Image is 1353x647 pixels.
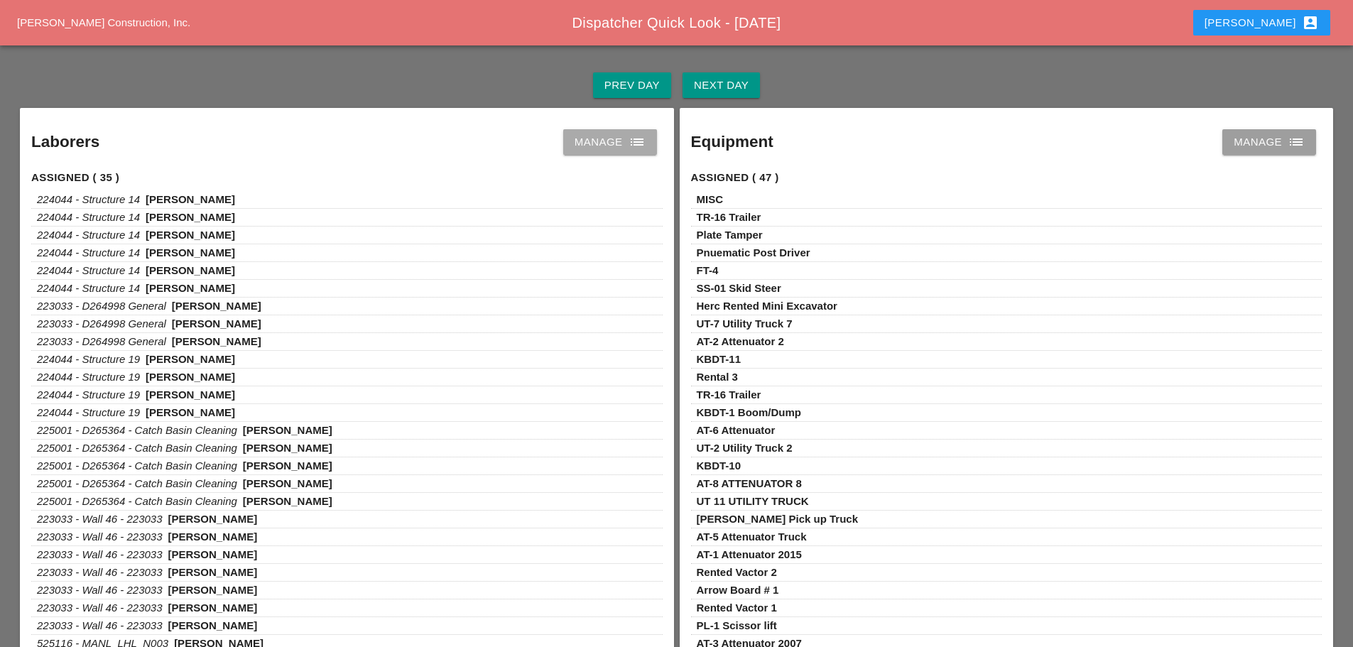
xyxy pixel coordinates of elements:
span: 224044 - Structure 14 [37,229,140,241]
span: [PERSON_NAME] [146,353,235,365]
span: 223033 - Wall 46 - 223033 [37,531,163,543]
span: 224044 - Structure 19 [37,353,140,365]
span: Herc Rented Mini Excavator [697,300,837,312]
span: 223033 - Wall 46 - 223033 [37,584,163,596]
span: 224044 - Structure 19 [37,388,140,401]
span: 224044 - Structure 14 [37,211,140,223]
span: 223033 - Wall 46 - 223033 [37,548,163,560]
span: 224044 - Structure 14 [37,193,140,205]
span: Rental 3 [697,371,738,383]
span: [PERSON_NAME] [168,584,258,596]
span: 224044 - Structure 19 [37,406,140,418]
span: AT-1 Attenuator 2015 [697,548,802,560]
div: Manage [1234,134,1305,151]
span: UT 11 UTILITY TRUCK [697,495,809,507]
h4: Assigned ( 35 ) [31,170,663,186]
span: FT-4 [697,264,719,276]
span: 224044 - Structure 14 [37,282,140,294]
span: [PERSON_NAME] [146,388,235,401]
span: SS-01 Skid Steer [697,282,781,294]
span: 223033 - Wall 46 - 223033 [37,513,163,525]
span: MISC [697,193,724,205]
span: TR-16 Trailer [697,388,761,401]
span: AT-5 Attenuator Truck [697,531,807,543]
i: list [629,134,646,151]
a: Manage [563,129,657,155]
span: [PERSON_NAME] [172,300,261,312]
span: AT-6 Attenuator [697,424,776,436]
i: list [1288,134,1305,151]
span: [PERSON_NAME] [146,282,235,294]
span: [PERSON_NAME] [243,477,332,489]
button: [PERSON_NAME] [1193,10,1330,36]
div: [PERSON_NAME] [1205,14,1319,31]
h2: Laborers [31,130,99,154]
span: Rented Vactor 2 [697,566,777,578]
a: Manage [1222,129,1316,155]
button: Prev Day [593,72,671,98]
span: [PERSON_NAME] [243,495,332,507]
span: 225001 - D265364 - Catch Basin Cleaning [37,460,237,472]
span: [PERSON_NAME] [146,211,235,223]
span: [PERSON_NAME] [168,531,258,543]
span: 223033 - Wall 46 - 223033 [37,602,163,614]
span: [PERSON_NAME] [146,229,235,241]
span: 223033 - Wall 46 - 223033 [37,619,163,631]
span: [PERSON_NAME] [146,406,235,418]
i: account_box [1302,14,1319,31]
span: 223033 - D264998 General [37,317,166,330]
span: Plate Tamper [697,229,763,241]
span: 225001 - D265364 - Catch Basin Cleaning [37,424,237,436]
span: 225001 - D265364 - Catch Basin Cleaning [37,442,237,454]
button: Next Day [683,72,760,98]
span: 224044 - Structure 19 [37,371,140,383]
span: Arrow Board # 1 [697,584,779,596]
span: [PERSON_NAME] [168,566,258,578]
span: UT-2 Utility Truck 2 [697,442,793,454]
span: [PERSON_NAME] [243,424,332,436]
span: PL-1 Scissor lift [697,619,777,631]
span: Pnuematic Post Driver [697,246,810,259]
span: 225001 - D265364 - Catch Basin Cleaning [37,495,237,507]
span: 225001 - D265364 - Catch Basin Cleaning [37,477,237,489]
span: [PERSON_NAME] [168,602,258,614]
span: KBDT-11 [697,353,741,365]
span: [PERSON_NAME] [146,371,235,383]
span: [PERSON_NAME] [243,460,332,472]
span: [PERSON_NAME] [146,264,235,276]
span: [PERSON_NAME] [243,442,332,454]
span: TR-16 Trailer [697,211,761,223]
span: 223033 - Wall 46 - 223033 [37,566,163,578]
span: [PERSON_NAME] [168,513,258,525]
span: KBDT-10 [697,460,741,472]
span: [PERSON_NAME] [168,619,258,631]
span: Rented Vactor 1 [697,602,777,614]
h4: Assigned ( 47 ) [691,170,1322,186]
span: Dispatcher Quick Look - [DATE] [572,15,781,31]
span: [PERSON_NAME] Pick up Truck [697,513,859,525]
span: 224044 - Structure 14 [37,246,140,259]
h2: Equipment [691,130,773,154]
span: 223033 - D264998 General [37,335,166,347]
span: [PERSON_NAME] [172,335,261,347]
span: 223033 - D264998 General [37,300,166,312]
div: Next Day [694,77,749,94]
span: [PERSON_NAME] [146,193,235,205]
div: Prev Day [604,77,660,94]
div: Manage [575,134,646,151]
span: UT-7 Utility Truck 7 [697,317,793,330]
span: AT-8 ATTENUATOR 8 [697,477,802,489]
a: [PERSON_NAME] Construction, Inc. [17,16,190,28]
span: KBDT-1 Boom/Dump [697,406,802,418]
span: 224044 - Structure 14 [37,264,140,276]
span: [PERSON_NAME] [172,317,261,330]
span: [PERSON_NAME] [146,246,235,259]
span: AT-2 Attenuator 2 [697,335,784,347]
span: [PERSON_NAME] [168,548,258,560]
